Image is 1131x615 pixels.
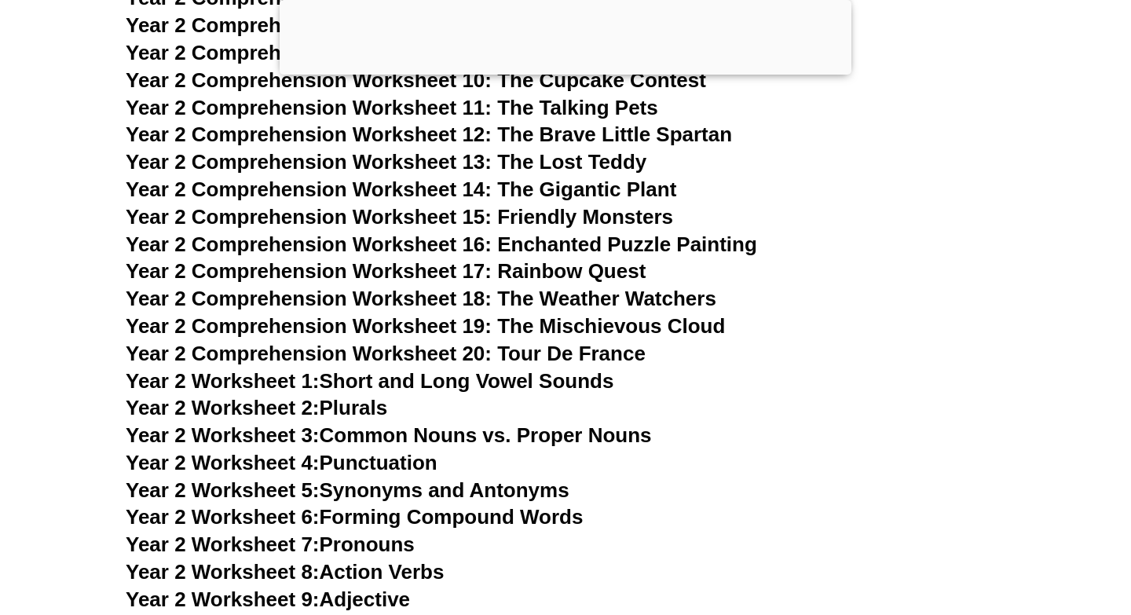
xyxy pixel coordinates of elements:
span: Year 2 Worksheet 2: [126,396,320,419]
a: Year 2 Worksheet 5:Synonyms and Antonyms [126,478,569,502]
a: Year 2 Worksheet 2:Plurals [126,396,387,419]
span: Year 2 Worksheet 1: [126,369,320,393]
span: Year 2 Worksheet 5: [126,478,320,502]
span: Year 2 Worksheet 9: [126,588,320,611]
span: Year 2 Worksheet 7: [126,533,320,556]
a: Year 2 Comprehension Worksheet 12: The Brave Little Spartan [126,123,732,146]
a: Year 2 Comprehension Worksheet 10: The Cupcake Contest [126,68,706,92]
a: Year 2 Comprehension Worksheet 11: The Talking Pets [126,96,658,119]
span: Year 2 Worksheet 8: [126,560,320,584]
a: Year 2 Worksheet 4:Punctuation [126,451,437,474]
a: Year 2 Comprehension Worksheet 17: Rainbow Quest [126,259,646,283]
a: Year 2 Comprehension Worksheet 15: Friendly Monsters [126,205,673,229]
a: Year 2 Comprehension Worksheet 14: The Gigantic Plant [126,178,676,201]
span: Year 2 Worksheet 4: [126,451,320,474]
a: Year 2 Comprehension Worksheet 9: The Dancing Shoes [126,41,675,64]
a: Year 2 Worksheet 8:Action Verbs [126,560,444,584]
a: Year 2 Comprehension Worksheet 18: The Weather Watchers [126,287,716,310]
iframe: Chat Widget [862,437,1131,615]
a: Year 2 Worksheet 9:Adjective [126,588,410,611]
a: Year 2 Worksheet 1:Short and Long Vowel Sounds [126,369,613,393]
a: Year 2 Comprehension Worksheet 16: Enchanted Puzzle Painting [126,232,757,256]
a: Year 2 Worksheet 6:Forming Compound Words [126,505,583,529]
a: Year 2 Comprehension Worksheet 8: Magic Crayons [126,13,631,37]
a: Year 2 Comprehension Worksheet 13: The Lost Teddy [126,150,646,174]
a: Year 2 Comprehension Worksheet 19: The Mischievous Cloud [126,314,725,338]
span: Year 2 Worksheet 3: [126,423,320,447]
span: Year 2 Worksheet 6: [126,505,320,529]
a: Year 2 Worksheet 7:Pronouns [126,533,415,556]
a: Year 2 Worksheet 3:Common Nouns vs. Proper Nouns [126,423,652,447]
a: Year 2 Comprehension Worksheet 20: Tour De France [126,342,646,365]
